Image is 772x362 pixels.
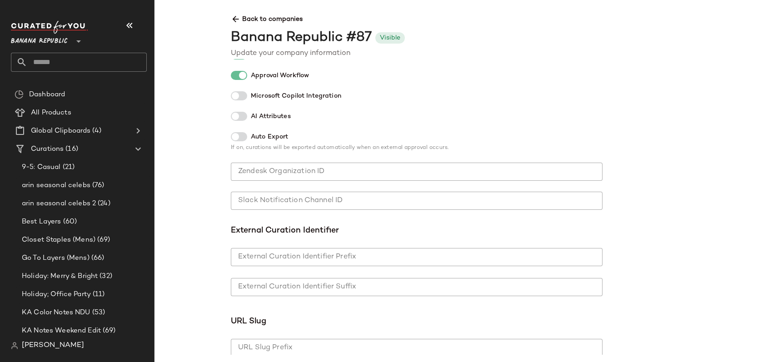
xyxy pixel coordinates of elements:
[61,217,77,227] span: (60)
[95,235,110,245] span: (69)
[22,162,61,173] span: 9-5: Casual
[231,28,372,48] div: Banana Republic #87
[90,307,105,318] span: (53)
[22,326,101,336] span: KA Notes Weekend Edit
[251,91,341,101] span: Microsoft Copilot Integration
[90,253,105,263] span: (66)
[31,126,90,136] span: Global Clipboards
[380,33,400,43] div: Visible
[11,342,18,349] img: svg%3e
[22,271,98,282] span: Holiday: Merry & Bright
[251,71,309,80] span: Approval Workflow
[101,326,116,336] span: (69)
[22,307,90,318] span: KA Color Notes NDU
[231,224,603,237] span: External Curation Identifier
[22,289,91,300] span: Holiday; Office Party
[31,108,71,118] span: All Products
[22,340,84,351] span: [PERSON_NAME]
[231,145,603,151] div: If on, curations will be exported automatically when an external approval occurs.
[251,112,291,121] span: AI Attributes
[22,217,61,227] span: Best Layers
[15,90,24,99] img: svg%3e
[61,162,75,173] span: (21)
[22,235,95,245] span: Closet Staples (Mens)
[64,144,78,154] span: (16)
[98,271,112,282] span: (32)
[90,126,101,136] span: (4)
[22,253,90,263] span: Go To Layers (Mens)
[22,180,90,191] span: arin seasonal celebs
[96,198,110,209] span: (24)
[90,180,105,191] span: (76)
[251,132,288,142] span: Auto Export
[29,89,65,100] span: Dashboard
[231,315,603,328] span: URL Slug
[31,144,64,154] span: Curations
[22,198,96,209] span: arin seasonal celebs 2
[11,31,68,47] span: Banana Republic
[11,21,88,34] img: cfy_white_logo.C9jOOHJF.svg
[91,289,105,300] span: (11)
